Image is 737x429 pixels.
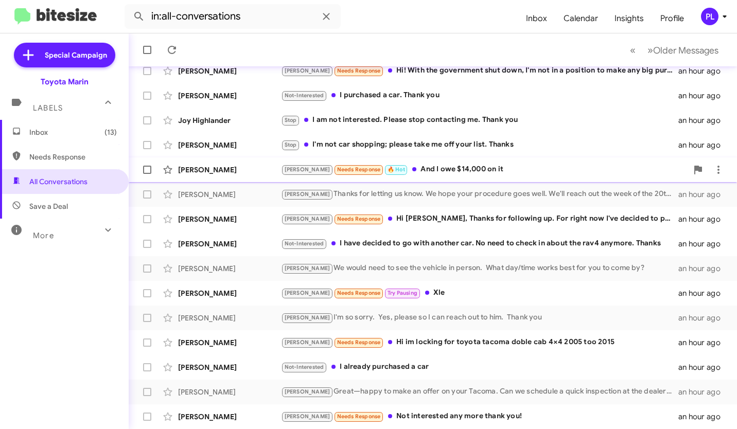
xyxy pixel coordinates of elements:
[647,44,653,57] span: »
[337,67,381,74] span: Needs Response
[678,140,729,150] div: an hour ago
[388,166,405,173] span: 🔥 Hot
[285,141,297,148] span: Stop
[281,410,678,422] div: Not interested any more thank you!
[104,127,117,137] span: (13)
[29,152,117,162] span: Needs Response
[178,313,281,323] div: [PERSON_NAME]
[678,313,729,323] div: an hour ago
[337,339,381,346] span: Needs Response
[33,103,63,113] span: Labels
[285,216,330,222] span: [PERSON_NAME]
[606,4,652,33] a: Insights
[285,265,330,272] span: [PERSON_NAME]
[388,290,417,296] span: Try Pausing
[281,287,678,299] div: Xle
[285,413,330,420] span: [PERSON_NAME]
[678,337,729,348] div: an hour ago
[14,43,115,67] a: Special Campaign
[641,40,725,61] button: Next
[41,77,89,87] div: Toyota Marin
[281,336,678,348] div: Hi im locking for toyota tacoma doble cab 4×4 2005 too 2015
[178,288,281,298] div: [PERSON_NAME]
[285,117,297,123] span: Stop
[285,240,324,247] span: Not-Interested
[285,191,330,198] span: [PERSON_NAME]
[281,90,678,101] div: I purchased a car. Thank you
[178,263,281,274] div: [PERSON_NAME]
[285,314,330,321] span: [PERSON_NAME]
[678,412,729,422] div: an hour ago
[624,40,725,61] nav: Page navigation example
[337,290,381,296] span: Needs Response
[178,337,281,348] div: [PERSON_NAME]
[652,4,692,33] a: Profile
[178,239,281,249] div: [PERSON_NAME]
[281,361,678,373] div: I already purchased a car
[337,166,381,173] span: Needs Response
[678,263,729,274] div: an hour ago
[281,312,678,324] div: I'm so sorry. Yes, please so I can reach out to him. Thank you
[678,387,729,397] div: an hour ago
[178,189,281,200] div: [PERSON_NAME]
[285,364,324,370] span: Not-Interested
[281,164,688,175] div: And I owe $14,000 on it
[281,213,678,225] div: Hi [PERSON_NAME], Thanks for following up. For right now I've decided to purchase a car private p...
[281,386,678,398] div: Great—happy to make an offer on your Tacoma. Can we schedule a quick inspection at the dealership...
[29,127,117,137] span: Inbox
[285,339,330,346] span: [PERSON_NAME]
[281,65,678,77] div: Hi! With the government shut down, I'm not in a position to make any big purchases right now
[33,231,54,240] span: More
[281,188,678,200] div: Thanks for letting us know. We hope your procedure goes well. We'll reach out the week of the 20t...
[29,176,87,187] span: All Conversations
[285,92,324,99] span: Not-Interested
[337,216,381,222] span: Needs Response
[29,201,68,211] span: Save a Deal
[45,50,107,60] span: Special Campaign
[178,387,281,397] div: [PERSON_NAME]
[678,189,729,200] div: an hour ago
[624,40,642,61] button: Previous
[678,362,729,372] div: an hour ago
[178,362,281,372] div: [PERSON_NAME]
[285,166,330,173] span: [PERSON_NAME]
[178,140,281,150] div: [PERSON_NAME]
[678,66,729,76] div: an hour ago
[653,45,718,56] span: Older Messages
[555,4,606,33] a: Calendar
[178,412,281,422] div: [PERSON_NAME]
[678,239,729,249] div: an hour ago
[678,115,729,126] div: an hour ago
[678,288,729,298] div: an hour ago
[178,165,281,175] div: [PERSON_NAME]
[125,4,341,29] input: Search
[630,44,636,57] span: «
[285,67,330,74] span: [PERSON_NAME]
[281,114,678,126] div: I am not interested. Please stop contacting me. Thank you
[281,238,678,249] div: I have decided to go with another car. No need to check in about the rav4 anymore. Thanks
[701,8,718,25] div: PL
[281,139,678,151] div: I'm not car shopping; please take me off your list. Thanks
[178,66,281,76] div: [PERSON_NAME]
[178,214,281,224] div: [PERSON_NAME]
[678,214,729,224] div: an hour ago
[518,4,555,33] a: Inbox
[178,115,281,126] div: Joy Highlander
[285,290,330,296] span: [PERSON_NAME]
[678,91,729,101] div: an hour ago
[178,91,281,101] div: [PERSON_NAME]
[281,262,678,274] div: We would need to see the vehicle in person. What day/time works best for you to come by?
[692,8,726,25] button: PL
[285,388,330,395] span: [PERSON_NAME]
[337,413,381,420] span: Needs Response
